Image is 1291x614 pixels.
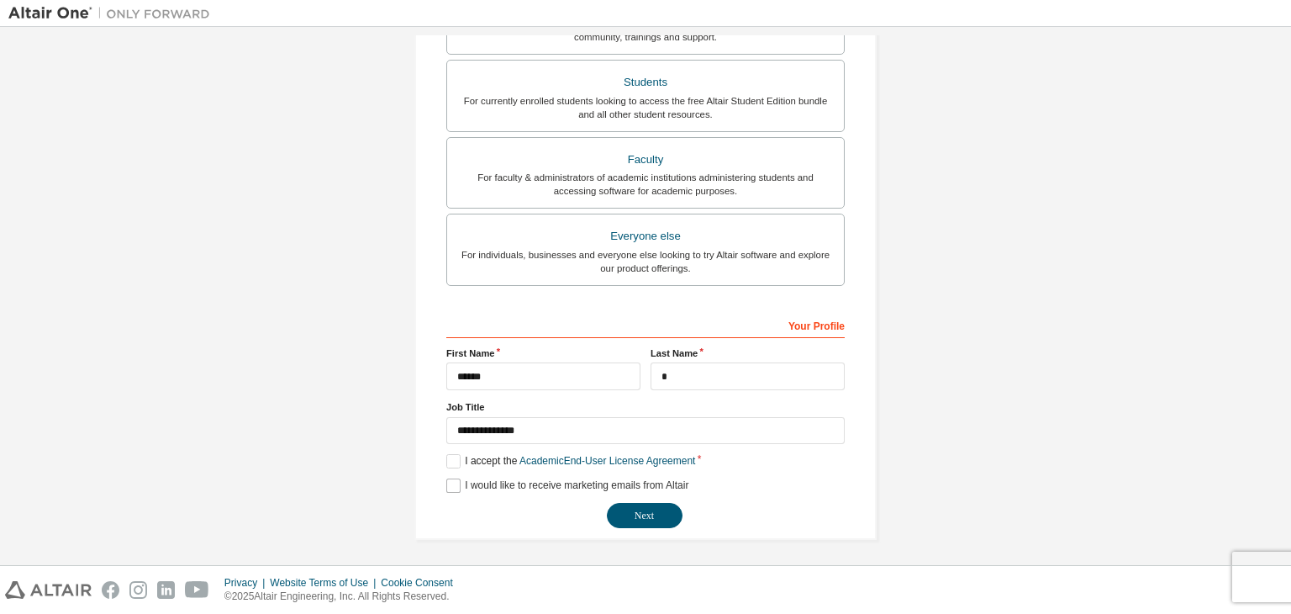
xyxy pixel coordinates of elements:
[446,347,640,360] label: First Name
[607,503,682,528] button: Next
[224,576,270,590] div: Privacy
[5,581,92,599] img: altair_logo.svg
[270,576,381,590] div: Website Terms of Use
[651,347,845,360] label: Last Name
[457,71,834,94] div: Students
[457,171,834,198] div: For faculty & administrators of academic institutions administering students and accessing softwa...
[457,94,834,121] div: For currently enrolled students looking to access the free Altair Student Edition bundle and all ...
[129,581,147,599] img: instagram.svg
[8,5,219,22] img: Altair One
[457,248,834,275] div: For individuals, businesses and everyone else looking to try Altair software and explore our prod...
[224,590,463,604] p: © 2025 Altair Engineering, Inc. All Rights Reserved.
[446,454,695,468] label: I accept the
[457,225,834,248] div: Everyone else
[446,400,845,414] label: Job Title
[102,581,119,599] img: facebook.svg
[185,581,209,599] img: youtube.svg
[519,455,695,467] a: Academic End-User License Agreement
[446,479,688,493] label: I would like to receive marketing emails from Altair
[157,581,175,599] img: linkedin.svg
[457,148,834,172] div: Faculty
[446,311,845,338] div: Your Profile
[381,576,462,590] div: Cookie Consent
